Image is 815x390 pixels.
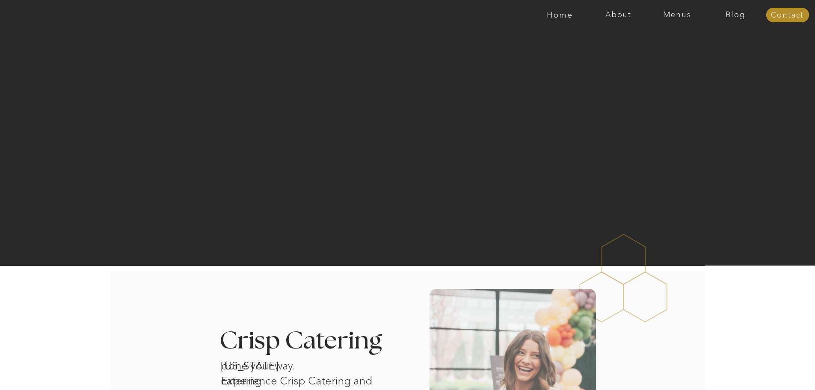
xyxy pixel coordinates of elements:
h3: Crisp Catering [219,329,404,354]
a: Menus [648,11,706,19]
h1: [US_STATE] catering [221,358,310,369]
a: About [589,11,648,19]
a: Blog [706,11,765,19]
a: Home [530,11,589,19]
a: Contact [766,11,809,20]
